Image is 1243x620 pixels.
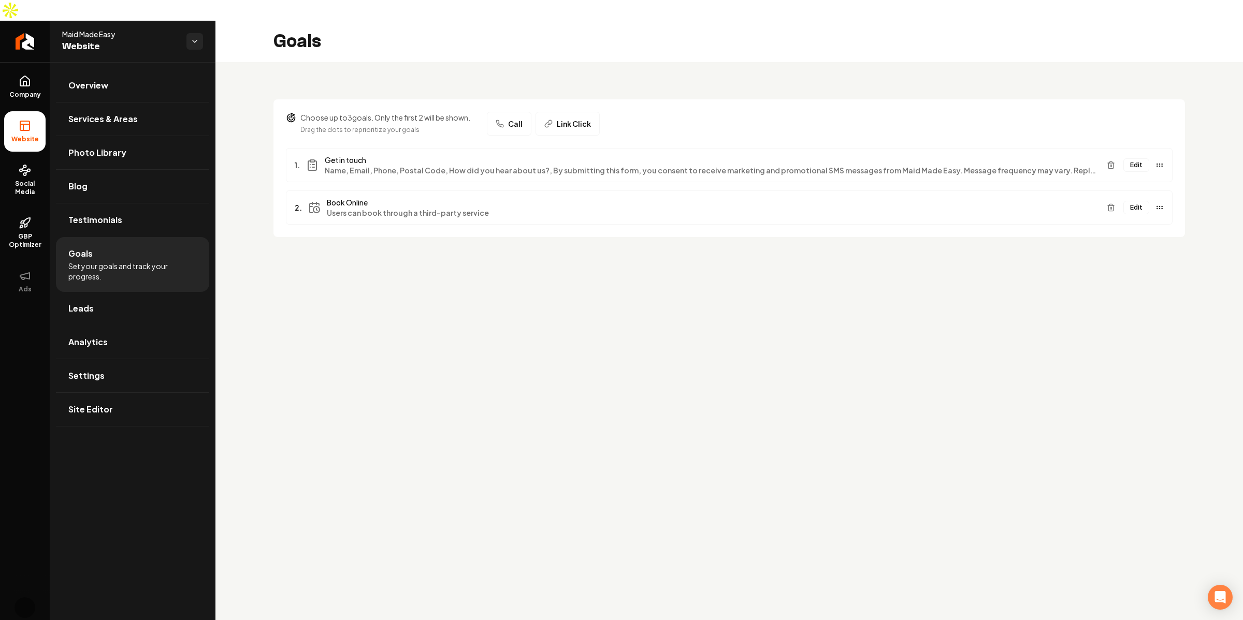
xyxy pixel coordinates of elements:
[4,261,46,302] button: Ads
[286,190,1173,225] li: 2.Book OnlineUsers can book through a third-party serviceEdit
[68,113,138,125] span: Services & Areas
[1123,201,1149,214] button: Edit
[56,69,209,102] a: Overview
[68,180,88,193] span: Blog
[4,180,46,196] span: Social Media
[56,359,209,392] a: Settings
[56,203,209,237] a: Testimonials
[56,102,209,136] a: Services & Areas
[325,155,1099,165] span: Get in touch
[286,148,1173,182] li: 1.Get in touchName, Email, Phone, Postal Code, How did you hear about us?, By submitting this for...
[300,112,470,123] p: Choose up to 3 goals. Only the first 2 will be shown.
[15,597,35,618] button: Open user button
[295,160,300,170] span: 1.
[56,393,209,426] a: Site Editor
[300,125,470,135] p: Drag the dots to reprioritize your goals
[4,209,46,257] a: GBP Optimizer
[56,170,209,203] a: Blog
[557,119,591,129] span: Link Click
[536,112,600,136] button: Link Click
[273,31,321,52] h2: Goals
[62,29,178,39] span: Maid Made Easy
[56,292,209,325] a: Leads
[62,39,178,54] span: Website
[68,79,108,92] span: Overview
[508,119,523,129] span: Call
[16,33,35,50] img: Rebolt Logo
[487,112,531,136] button: Call
[295,202,302,213] span: 2.
[56,136,209,169] a: Photo Library
[327,197,1099,208] span: Book Online
[4,156,46,204] a: Social Media
[7,135,43,143] span: Website
[68,403,113,416] span: Site Editor
[325,165,1099,175] span: Name, Email, Phone, Postal Code, How did you hear about us?, By submitting this form, you consent...
[68,214,122,226] span: Testimonials
[15,285,36,293] span: Ads
[4,67,46,107] a: Company
[68,302,94,315] span: Leads
[4,232,46,249] span: GBP Optimizer
[68,261,197,282] span: Set your goals and track your progress.
[1208,585,1233,610] div: Open Intercom Messenger
[68,247,93,260] span: Goals
[56,326,209,359] a: Analytics
[68,336,108,348] span: Analytics
[1123,158,1149,172] button: Edit
[15,597,35,618] img: Sagar Soni
[68,146,126,159] span: Photo Library
[327,208,1099,218] span: Users can book through a third-party service
[68,370,105,382] span: Settings
[5,91,45,99] span: Company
